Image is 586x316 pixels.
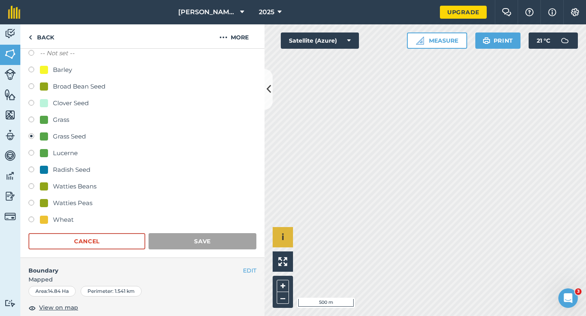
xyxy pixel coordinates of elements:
span: 3 [575,288,582,295]
img: svg+xml;base64,PD94bWwgdmVyc2lvbj0iMS4wIiBlbmNvZGluZz0idXRmLTgiPz4KPCEtLSBHZW5lcmF0b3I6IEFkb2JlIE... [4,149,16,162]
span: 2025 [259,7,274,17]
button: Cancel [28,233,145,249]
img: svg+xml;base64,PD94bWwgdmVyc2lvbj0iMS4wIiBlbmNvZGluZz0idXRmLTgiPz4KPCEtLSBHZW5lcmF0b3I6IEFkb2JlIE... [4,211,16,222]
a: Back [20,24,62,48]
img: svg+xml;base64,PD94bWwgdmVyc2lvbj0iMS4wIiBlbmNvZGluZz0idXRmLTgiPz4KPCEtLSBHZW5lcmF0b3I6IEFkb2JlIE... [4,28,16,40]
div: Radish Seed [53,165,90,175]
img: A question mark icon [525,8,534,16]
button: Print [475,32,521,49]
div: Barley [53,65,72,75]
button: Save [149,233,256,249]
img: svg+xml;base64,PHN2ZyB4bWxucz0iaHR0cDovL3d3dy53My5vcmcvMjAwMC9zdmciIHdpZHRoPSIyMCIgaGVpZ2h0PSIyNC... [219,32,227,42]
button: More [203,24,265,48]
button: – [277,292,289,304]
a: Upgrade [440,6,487,19]
button: EDIT [243,266,256,275]
img: svg+xml;base64,PD94bWwgdmVyc2lvbj0iMS4wIiBlbmNvZGluZz0idXRmLTgiPz4KPCEtLSBHZW5lcmF0b3I6IEFkb2JlIE... [557,32,573,49]
div: Area : 14.84 Ha [28,286,76,297]
button: View on map [28,303,78,313]
span: View on map [39,303,78,312]
img: svg+xml;base64,PHN2ZyB4bWxucz0iaHR0cDovL3d3dy53My5vcmcvMjAwMC9zdmciIHdpZHRoPSI1NiIgaGVpZ2h0PSI2MC... [4,48,16,60]
img: svg+xml;base64,PD94bWwgdmVyc2lvbj0iMS4wIiBlbmNvZGluZz0idXRmLTgiPz4KPCEtLSBHZW5lcmF0b3I6IEFkb2JlIE... [4,69,16,80]
img: fieldmargin Logo [8,6,20,19]
span: 21 ° C [537,32,550,49]
div: Wheat [53,215,74,225]
div: Watties Beans [53,182,96,191]
span: Mapped [20,275,265,284]
div: Grass Seed [53,132,86,141]
img: svg+xml;base64,PD94bWwgdmVyc2lvbj0iMS4wIiBlbmNvZGluZz0idXRmLTgiPz4KPCEtLSBHZW5lcmF0b3I6IEFkb2JlIE... [4,190,16,202]
button: Satellite (Azure) [281,32,359,49]
iframe: Intercom live chat [558,288,578,308]
img: svg+xml;base64,PD94bWwgdmVyc2lvbj0iMS4wIiBlbmNvZGluZz0idXRmLTgiPz4KPCEtLSBHZW5lcmF0b3I6IEFkb2JlIE... [4,299,16,307]
button: Measure [407,32,467,49]
span: [PERSON_NAME] & Sons [178,7,237,17]
div: Perimeter : 1.541 km [81,286,142,297]
div: Broad Bean Seed [53,82,105,91]
img: svg+xml;base64,PHN2ZyB4bWxucz0iaHR0cDovL3d3dy53My5vcmcvMjAwMC9zdmciIHdpZHRoPSI1NiIgaGVpZ2h0PSI2MC... [4,89,16,101]
div: Lucerne [53,148,78,158]
button: i [273,227,293,247]
img: svg+xml;base64,PHN2ZyB4bWxucz0iaHR0cDovL3d3dy53My5vcmcvMjAwMC9zdmciIHdpZHRoPSIxOSIgaGVpZ2h0PSIyNC... [483,36,490,45]
label: -- Not set -- [40,48,74,58]
img: svg+xml;base64,PHN2ZyB4bWxucz0iaHR0cDovL3d3dy53My5vcmcvMjAwMC9zdmciIHdpZHRoPSIxOCIgaGVpZ2h0PSIyNC... [28,303,36,313]
img: svg+xml;base64,PD94bWwgdmVyc2lvbj0iMS4wIiBlbmNvZGluZz0idXRmLTgiPz4KPCEtLSBHZW5lcmF0b3I6IEFkb2JlIE... [4,129,16,141]
button: + [277,280,289,292]
img: svg+xml;base64,PHN2ZyB4bWxucz0iaHR0cDovL3d3dy53My5vcmcvMjAwMC9zdmciIHdpZHRoPSI5IiBoZWlnaHQ9IjI0Ii... [28,32,32,42]
img: svg+xml;base64,PD94bWwgdmVyc2lvbj0iMS4wIiBlbmNvZGluZz0idXRmLTgiPz4KPCEtLSBHZW5lcmF0b3I6IEFkb2JlIE... [4,170,16,182]
img: A cog icon [570,8,580,16]
img: Four arrows, one pointing top left, one top right, one bottom right and the last bottom left [278,257,287,266]
h4: Boundary [20,258,243,275]
div: Watties Peas [53,198,92,208]
img: svg+xml;base64,PHN2ZyB4bWxucz0iaHR0cDovL3d3dy53My5vcmcvMjAwMC9zdmciIHdpZHRoPSI1NiIgaGVpZ2h0PSI2MC... [4,109,16,121]
img: Two speech bubbles overlapping with the left bubble in the forefront [502,8,512,16]
img: svg+xml;base64,PHN2ZyB4bWxucz0iaHR0cDovL3d3dy53My5vcmcvMjAwMC9zdmciIHdpZHRoPSIxNyIgaGVpZ2h0PSIxNy... [548,7,556,17]
div: Grass [53,115,69,125]
div: Clover Seed [53,98,89,108]
span: i [282,232,284,242]
img: Ruler icon [416,37,424,45]
button: 21 °C [529,32,578,49]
